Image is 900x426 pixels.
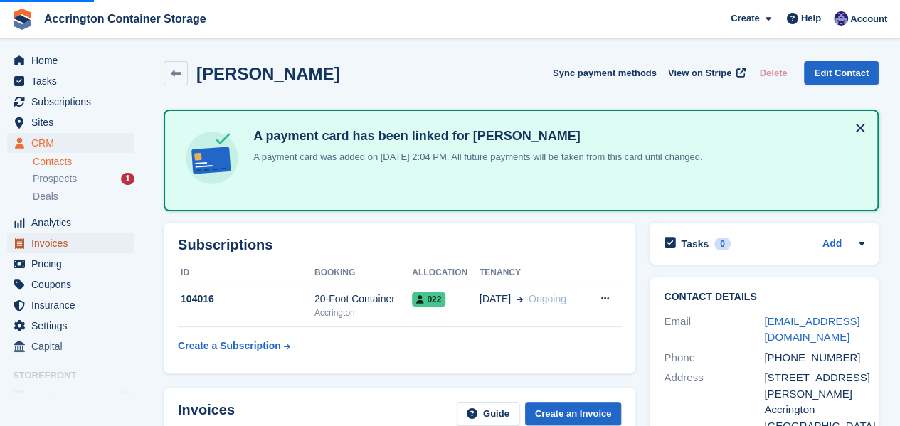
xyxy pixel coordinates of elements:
[731,11,759,26] span: Create
[196,64,339,83] h2: [PERSON_NAME]
[178,237,621,253] h2: Subscriptions
[314,262,412,284] th: Booking
[31,275,117,294] span: Coupons
[178,402,235,425] h2: Invoices
[38,7,212,31] a: Accrington Container Storage
[7,50,134,70] a: menu
[7,71,134,91] a: menu
[822,236,842,252] a: Add
[681,238,709,250] h2: Tasks
[33,171,134,186] a: Prospects 1
[7,275,134,294] a: menu
[7,316,134,336] a: menu
[178,292,314,307] div: 104016
[7,336,134,356] a: menu
[31,386,117,406] span: Booking Portal
[764,370,864,402] div: [STREET_ADDRESS][PERSON_NAME]
[7,213,134,233] a: menu
[31,295,117,315] span: Insurance
[178,333,290,359] a: Create a Subscription
[525,402,622,425] a: Create an Invoice
[480,262,585,284] th: Tenancy
[178,262,314,284] th: ID
[714,238,731,250] div: 0
[804,61,879,85] a: Edit Contact
[412,262,480,284] th: Allocation
[248,128,702,144] h4: A payment card has been linked for [PERSON_NAME]
[834,11,848,26] img: Jacob Connolly
[31,50,117,70] span: Home
[664,314,764,346] div: Email
[764,350,864,366] div: [PHONE_NUMBER]
[850,12,887,26] span: Account
[7,254,134,274] a: menu
[33,155,134,169] a: Contacts
[182,128,242,188] img: card-linked-ebf98d0992dc2aeb22e95c0e3c79077019eb2392cfd83c6a337811c24bc77127.svg
[314,307,412,319] div: Accrington
[31,112,117,132] span: Sites
[664,292,864,303] h2: Contact Details
[13,368,142,383] span: Storefront
[457,402,519,425] a: Guide
[662,61,748,85] a: View on Stripe
[764,315,859,344] a: [EMAIL_ADDRESS][DOMAIN_NAME]
[7,133,134,153] a: menu
[7,233,134,253] a: menu
[31,316,117,336] span: Settings
[412,292,445,307] span: 022
[31,213,117,233] span: Analytics
[11,9,33,30] img: stora-icon-8386f47178a22dfd0bd8f6a31ec36ba5ce8667c1dd55bd0f319d3a0aa187defe.svg
[33,172,77,186] span: Prospects
[553,61,657,85] button: Sync payment methods
[529,293,566,304] span: Ongoing
[33,189,134,204] a: Deals
[764,402,864,418] div: Accrington
[314,292,412,307] div: 20-Foot Container
[121,173,134,185] div: 1
[117,388,134,405] a: Preview store
[31,254,117,274] span: Pricing
[31,133,117,153] span: CRM
[7,92,134,112] a: menu
[31,336,117,356] span: Capital
[801,11,821,26] span: Help
[753,61,793,85] button: Delete
[7,112,134,132] a: menu
[178,339,281,353] div: Create a Subscription
[668,66,731,80] span: View on Stripe
[480,292,511,307] span: [DATE]
[7,386,134,406] a: menu
[248,150,702,164] p: A payment card was added on [DATE] 2:04 PM. All future payments will be taken from this card unti...
[664,350,764,366] div: Phone
[33,190,58,203] span: Deals
[31,71,117,91] span: Tasks
[7,295,134,315] a: menu
[31,233,117,253] span: Invoices
[31,92,117,112] span: Subscriptions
